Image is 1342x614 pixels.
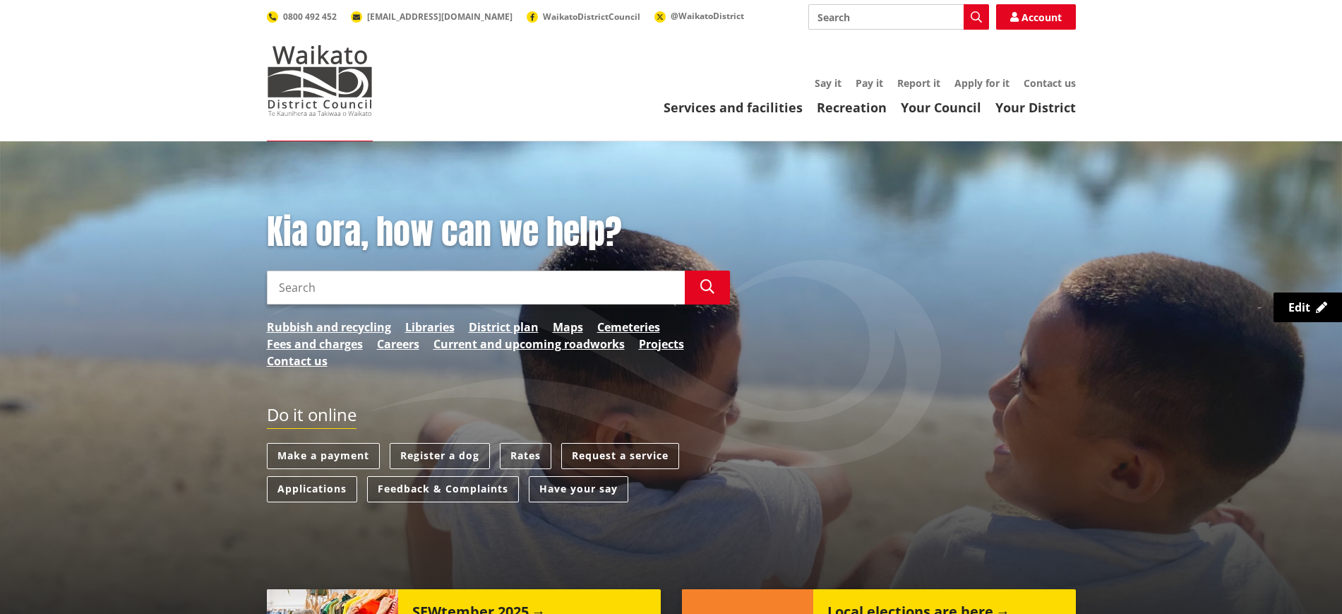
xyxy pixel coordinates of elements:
[654,10,744,22] a: @WaikatoDistrict
[351,11,513,23] a: [EMAIL_ADDRESS][DOMAIN_NAME]
[500,443,551,469] a: Rates
[267,353,328,370] a: Contact us
[529,476,628,502] a: Have your say
[390,443,490,469] a: Register a dog
[561,443,679,469] a: Request a service
[996,4,1076,30] a: Account
[995,99,1076,116] a: Your District
[808,4,989,30] input: Search input
[597,319,660,336] a: Cemeteries
[664,99,803,116] a: Services and facilities
[405,319,455,336] a: Libraries
[433,336,625,353] a: Current and upcoming roadworks
[817,99,887,116] a: Recreation
[1024,76,1076,90] a: Contact us
[856,76,883,90] a: Pay it
[283,11,337,23] span: 0800 492 452
[267,443,380,469] a: Make a payment
[377,336,419,353] a: Careers
[267,476,357,502] a: Applications
[267,405,357,430] h2: Do it online
[897,76,940,90] a: Report it
[901,99,981,116] a: Your Council
[469,319,539,336] a: District plan
[954,76,1010,90] a: Apply for it
[267,11,337,23] a: 0800 492 452
[639,336,684,353] a: Projects
[267,271,685,305] input: Search input
[671,10,744,22] span: @WaikatoDistrict
[527,11,640,23] a: WaikatoDistrictCouncil
[553,319,583,336] a: Maps
[543,11,640,23] span: WaikatoDistrictCouncil
[1274,293,1342,322] a: Edit
[367,476,519,502] a: Feedback & Complaints
[815,76,841,90] a: Say it
[267,45,373,116] img: Waikato District Council - Te Kaunihera aa Takiwaa o Waikato
[267,336,363,353] a: Fees and charges
[267,319,391,336] a: Rubbish and recycling
[1288,300,1310,315] span: Edit
[367,11,513,23] span: [EMAIL_ADDRESS][DOMAIN_NAME]
[267,212,730,253] h1: Kia ora, how can we help?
